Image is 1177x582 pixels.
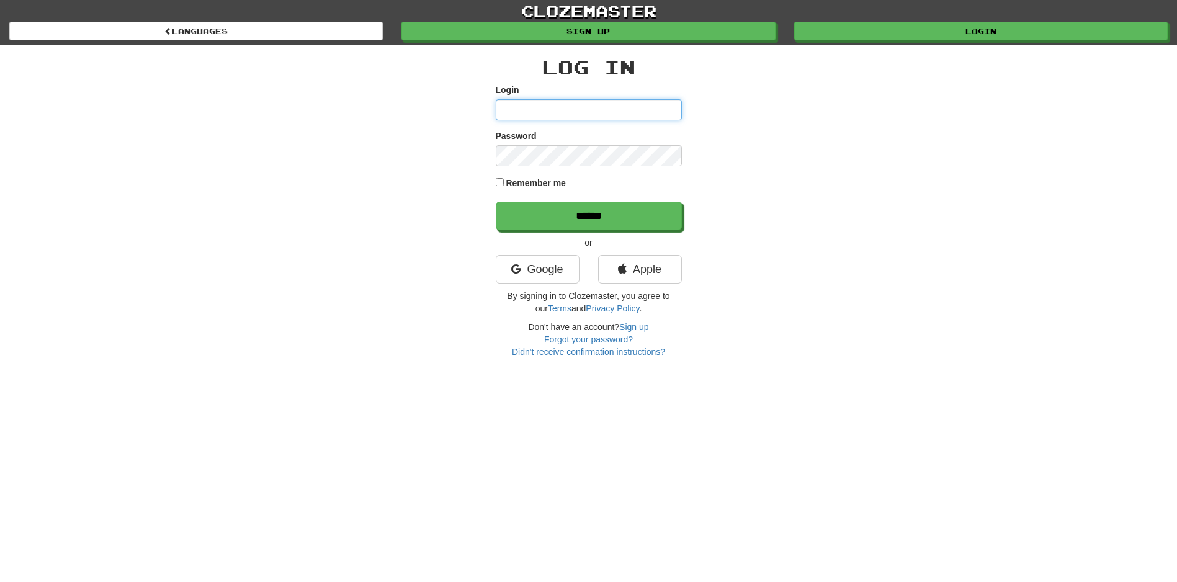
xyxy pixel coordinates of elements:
label: Password [496,130,537,142]
a: Languages [9,22,383,40]
a: Didn't receive confirmation instructions? [512,347,665,357]
a: Terms [548,303,571,313]
label: Login [496,84,519,96]
a: Sign up [401,22,775,40]
p: or [496,236,682,249]
a: Sign up [619,322,648,332]
div: Don't have an account? [496,321,682,358]
a: Forgot your password? [544,334,633,344]
a: Google [496,255,580,284]
a: Apple [598,255,682,284]
a: Privacy Policy [586,303,639,313]
h2: Log In [496,57,682,78]
p: By signing in to Clozemaster, you agree to our and . [496,290,682,315]
a: Login [794,22,1168,40]
label: Remember me [506,177,566,189]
